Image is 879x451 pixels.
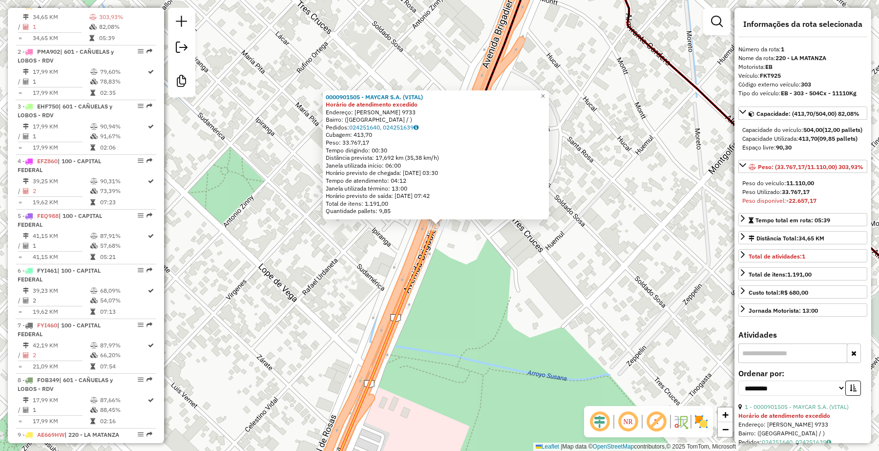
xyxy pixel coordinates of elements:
[326,162,546,170] div: Janela utilizada início: 06:00
[749,270,812,279] div: Total de itens:
[756,110,859,117] span: Capacidade: (413,70/504,00) 82,08%
[32,362,90,371] td: 21,09 KM
[326,108,546,116] div: Endereço: [PERSON_NAME] 9733
[148,288,154,294] i: Rota otimizada
[561,443,562,450] span: |
[749,253,805,260] span: Total de atividades:
[742,134,863,143] div: Capacidade Utilizada:
[96,441,147,451] td: 79,99%
[90,397,98,403] i: % de utilização do peso
[738,160,867,173] a: Peso: (33.767,17/11.110,00) 303,93%
[745,403,849,410] a: 1 - 0000901505 - MAYCAR S.A. (VITAL)
[138,377,144,383] em: Opções
[138,103,144,109] em: Opções
[326,116,546,124] div: Bairro: ([GEOGRAPHIC_DATA] / )
[146,213,152,218] em: Rota exportada
[537,90,549,102] a: Close popup
[533,443,738,451] div: Map data © contributors,© 2025 TomTom, Microsoft
[326,124,546,131] div: Pedidos:
[90,288,98,294] i: % de utilização do peso
[138,213,144,218] em: Opções
[18,322,101,338] span: | 100 - CAPITAL FEDERAL
[738,80,867,89] div: Código externo veículo:
[32,395,90,405] td: 17,99 KM
[100,395,147,405] td: 87,66%
[326,147,546,154] div: Tempo dirigindo: 00:30
[146,48,152,54] em: Rota exportada
[738,122,867,156] div: Capacidade: (413,70/504,00) 82,08%
[762,438,831,446] a: 024251640, 024251639
[781,89,857,97] strong: EB - 303 - 504Cx - 11110Kg
[18,88,22,98] td: =
[172,12,191,34] a: Nova sessão e pesquisa
[23,124,29,129] i: Distância Total
[23,243,29,249] i: Total de Atividades
[90,69,98,75] i: % de utilização do peso
[18,22,22,32] td: /
[32,296,90,305] td: 2
[776,144,792,151] strong: 90,30
[146,103,152,109] em: Rota exportada
[146,377,152,383] em: Rota exportada
[100,231,147,241] td: 87,91%
[18,296,22,305] td: /
[37,431,64,438] span: AE669HW
[326,93,423,101] a: 0000901505 - MAYCAR S.A. (VITAL)
[798,135,817,142] strong: 413,70
[138,267,144,273] em: Opções
[803,126,822,133] strong: 504,00
[148,443,154,449] i: Rota otimizada
[18,405,22,415] td: /
[32,197,90,207] td: 19,62 KM
[738,71,867,80] div: Veículo:
[172,38,191,60] a: Exportar sessão
[32,286,90,296] td: 39,23 KM
[138,48,144,54] em: Opções
[326,200,546,208] div: Total de itens: 1.191,00
[755,216,830,224] span: Tempo total em rota: 05:39
[100,286,147,296] td: 68,09%
[32,22,89,32] td: 1
[738,54,867,63] div: Nome da rota:
[817,135,858,142] strong: (09,85 pallets)
[738,429,867,438] div: Bairro: ([GEOGRAPHIC_DATA] / )
[23,178,29,184] i: Distância Total
[148,69,154,75] i: Rota otimizada
[738,438,867,447] div: Pedidos:
[18,252,22,262] td: =
[18,376,113,392] span: 8 -
[801,81,811,88] strong: 303
[90,418,95,424] i: Tempo total em rota
[32,350,90,360] td: 2
[23,14,29,20] i: Distância Total
[326,139,369,146] span: Peso: 33.767,17
[100,77,147,86] td: 78,83%
[722,408,729,421] span: +
[23,397,29,403] i: Distância Total
[414,125,419,130] i: Observações
[37,376,59,384] span: FOB349
[349,124,419,131] a: 024251640, 024251639
[90,188,98,194] i: % de utilização da cubagem
[32,131,90,141] td: 1
[18,48,114,64] span: | 601 - CAÑUELAS y LOBOS - RDV
[845,381,861,396] button: Ordem crescente
[37,103,59,110] span: EHF750
[32,33,89,43] td: 34,65 KM
[32,77,90,86] td: 1
[326,185,546,193] div: Janela utilizada término: 13:00
[18,197,22,207] td: =
[32,122,90,131] td: 17,99 KM
[738,45,867,54] div: Número da rota:
[23,288,29,294] i: Distância Total
[787,271,812,278] strong: 1.191,00
[786,179,814,187] strong: 11.110,00
[18,77,22,86] td: /
[32,307,90,317] td: 19,62 KM
[593,443,634,450] a: OpenStreetMap
[100,186,147,196] td: 73,39%
[588,410,611,433] span: Ocultar deslocamento
[90,199,95,205] i: Tempo total em rota
[738,420,867,429] div: Endereço: [PERSON_NAME] 9733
